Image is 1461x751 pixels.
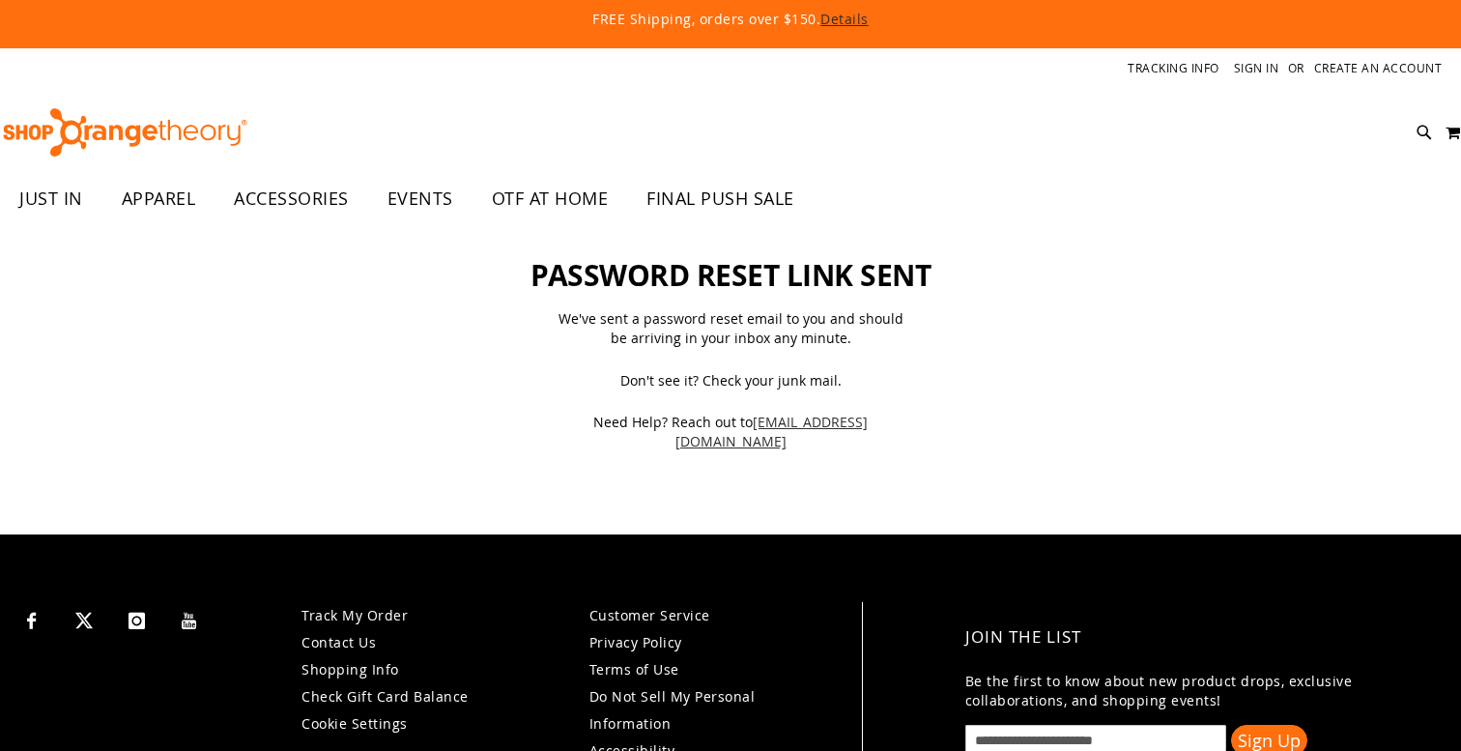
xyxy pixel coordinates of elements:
a: Visit our X page [68,602,101,636]
a: Terms of Use [589,660,679,679]
a: Sign In [1234,60,1279,76]
a: Track My Order [301,606,408,624]
a: Privacy Policy [589,633,682,651]
a: Shopping Info [301,660,399,679]
span: APPAREL [122,177,196,220]
a: Visit our Youtube page [173,602,207,636]
span: FINAL PUSH SALE [646,177,794,220]
a: Check Gift Card Balance [301,687,469,706]
a: Details [820,10,869,28]
a: Visit our Instagram page [120,602,154,636]
a: Contact Us [301,633,376,651]
a: APPAREL [102,177,215,221]
a: FINAL PUSH SALE [627,177,814,221]
a: Tracking Info [1128,60,1219,76]
img: Twitter [75,612,93,629]
a: Cookie Settings [301,714,408,733]
a: OTF AT HOME [473,177,628,221]
a: Visit our Facebook page [14,602,48,636]
span: OTF AT HOME [492,177,609,220]
span: Need Help? Reach out to [552,413,909,451]
span: We've sent a password reset email to you and should be arriving in your inbox any minute. [552,309,909,348]
a: EVENTS [368,177,473,221]
a: Customer Service [589,606,710,624]
h4: Join the List [965,612,1423,663]
span: EVENTS [387,177,453,220]
p: FREE Shipping, orders over $150. [151,10,1310,29]
span: ACCESSORIES [234,177,349,220]
span: JUST IN [19,177,83,220]
a: Do Not Sell My Personal Information [589,687,756,733]
a: Create an Account [1314,60,1443,76]
a: ACCESSORIES [215,177,368,221]
p: Be the first to know about new product drops, exclusive collaborations, and shopping events! [965,672,1423,710]
h1: Password reset link sent [505,231,957,293]
span: Don't see it? Check your junk mail. [552,371,909,390]
a: [EMAIL_ADDRESS][DOMAIN_NAME] [675,413,869,450]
